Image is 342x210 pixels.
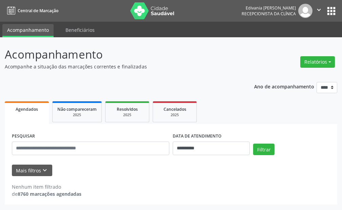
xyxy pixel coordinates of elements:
div: Edivania [PERSON_NAME] [242,5,296,11]
a: Beneficiários [61,24,99,36]
a: Central de Marcação [5,5,58,16]
i:  [315,6,323,14]
div: Nenhum item filtrado [12,183,81,190]
span: Resolvidos [117,106,138,112]
span: Cancelados [164,106,186,112]
label: DATA DE ATENDIMENTO [173,131,222,142]
span: Não compareceram [57,106,97,112]
div: de [12,190,81,197]
img: img [298,4,312,18]
strong: 8760 marcações agendadas [18,191,81,197]
div: 2025 [110,112,144,118]
button: Mais filtroskeyboard_arrow_down [12,165,52,176]
div: 2025 [158,112,192,118]
button: Filtrar [253,144,274,155]
p: Acompanhe a situação das marcações correntes e finalizadas [5,63,237,70]
span: Agendados [16,106,38,112]
button:  [312,4,325,18]
label: PESQUISAR [12,131,35,142]
button: apps [325,5,337,17]
a: Acompanhamento [2,24,54,37]
p: Ano de acompanhamento [254,82,314,90]
p: Acompanhamento [5,46,237,63]
div: 2025 [57,112,97,118]
button: Relatórios [300,56,335,68]
span: Central de Marcação [18,8,58,14]
span: Recepcionista da clínica [242,11,296,17]
i: keyboard_arrow_down [41,167,49,174]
